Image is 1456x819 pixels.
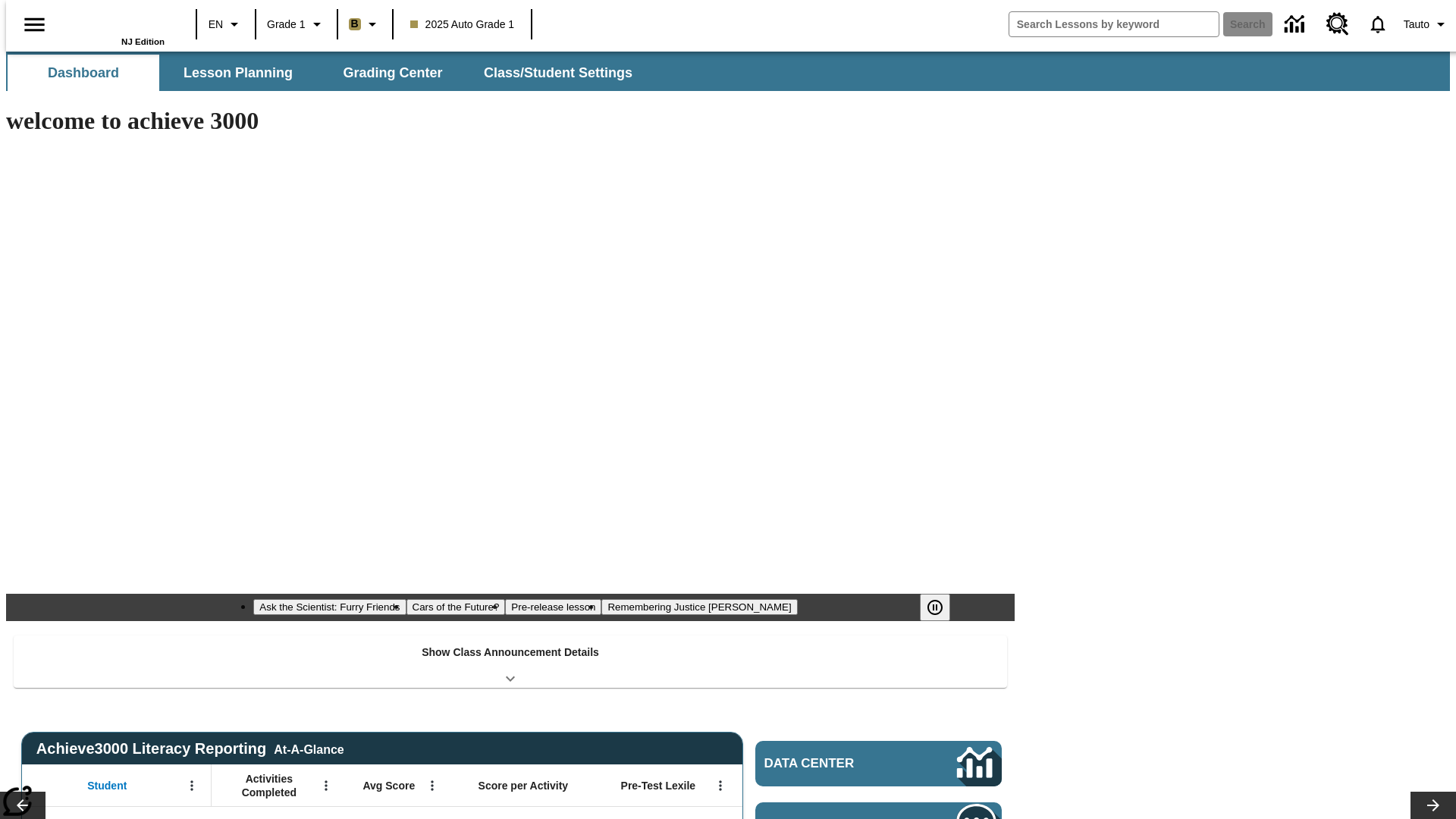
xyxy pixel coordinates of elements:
[472,55,645,91] button: Class/Student Settings
[410,17,515,33] span: 2025 Auto Grade 1
[209,17,223,33] span: EN
[351,14,359,33] span: B
[343,64,442,82] span: Grading Center
[6,107,1015,135] h1: welcome to achieve 3000
[1009,12,1219,36] input: search field
[1358,5,1398,44] a: Notifications
[422,645,599,661] p: Show Class Announcement Details
[121,37,165,46] span: NJ Edition
[621,779,696,792] span: Pre-Test Lexile
[1276,4,1317,45] a: Data Center
[267,17,306,33] span: Grade 1
[1410,792,1456,819] button: Lesson carousel, Next
[66,7,165,37] a: Home
[406,599,506,615] button: Slide 2 Cars of the Future?
[6,55,646,91] div: SubNavbar
[14,635,1007,688] div: Show Class Announcement Details
[66,5,165,46] div: Home
[317,55,469,91] button: Grading Center
[764,756,906,771] span: Data Center
[87,779,127,792] span: Student
[1317,4,1358,45] a: Resource Center, Will open in new tab
[709,774,732,797] button: Open Menu
[601,599,797,615] button: Slide 4 Remembering Justice O'Connor
[479,779,569,792] span: Score per Activity
[315,774,337,797] button: Open Menu
[180,774,203,797] button: Open Menu
[505,599,601,615] button: Slide 3 Pre-release lesson
[219,772,319,799] span: Activities Completed
[274,740,344,757] div: At-A-Glance
[6,52,1450,91] div: SubNavbar
[920,594,950,621] button: Pause
[253,599,406,615] button: Slide 1 Ask the Scientist: Furry Friends
[8,55,159,91] button: Dashboard
[36,740,344,758] span: Achieve3000 Literacy Reporting
[1404,17,1429,33] span: Tauto
[184,64,293,82] span: Lesson Planning
[362,779,415,792] span: Avg Score
[12,2,57,47] button: Open side menu
[162,55,314,91] button: Lesson Planning
[421,774,444,797] button: Open Menu
[48,64,119,82] span: Dashboard
[261,11,332,38] button: Grade: Grade 1, Select a grade
[755,741,1002,786] a: Data Center
[484,64,632,82] span: Class/Student Settings
[920,594,965,621] div: Pause
[202,11,250,38] button: Language: EN, Select a language
[1398,11,1456,38] button: Profile/Settings
[343,11,388,38] button: Boost Class color is light brown. Change class color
